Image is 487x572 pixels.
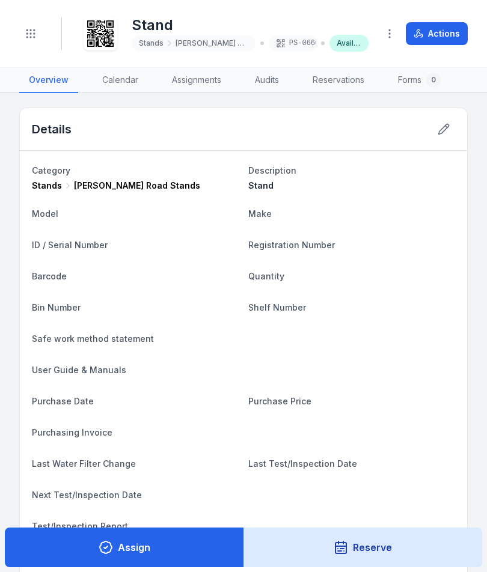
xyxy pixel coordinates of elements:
a: Overview [19,68,78,93]
span: Stand [248,180,274,190]
span: Purchase Price [248,396,311,406]
span: Purchasing Invoice [32,427,112,437]
a: Forms0 [388,68,450,93]
button: Actions [406,22,468,45]
span: Safe work method statement [32,333,154,344]
span: User Guide & Manuals [32,365,126,375]
span: Quantity [248,271,284,281]
button: Toggle navigation [19,22,42,45]
button: Reserve [243,528,483,567]
a: Reservations [303,68,374,93]
span: Shelf Number [248,302,306,312]
a: Assignments [162,68,231,93]
span: ID / Serial Number [32,240,108,250]
div: PS-0660 [269,35,316,52]
span: Description [248,165,296,175]
span: [PERSON_NAME] Road Stands [74,180,200,192]
span: Stands [139,38,164,48]
span: Model [32,208,58,219]
span: Last Test/Inspection Date [248,458,357,469]
div: 0 [426,73,441,87]
span: Registration Number [248,240,335,250]
span: Next Test/Inspection Date [32,490,142,500]
span: Stands [32,180,62,192]
span: Barcode [32,271,67,281]
span: Category [32,165,70,175]
div: Available [329,35,369,52]
button: Assign [5,528,244,567]
span: [PERSON_NAME] Road Stands [176,38,248,48]
span: Bin Number [32,302,81,312]
h2: Details [32,121,72,138]
span: Make [248,208,272,219]
a: Calendar [93,68,148,93]
span: Purchase Date [32,396,94,406]
span: Last Water Filter Change [32,458,136,469]
h1: Stand [132,16,369,35]
a: Audits [245,68,289,93]
span: Test/Inspection Report [32,521,128,531]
